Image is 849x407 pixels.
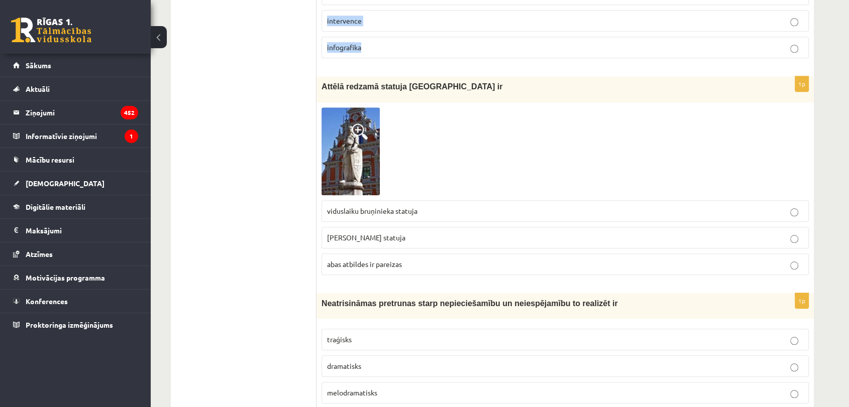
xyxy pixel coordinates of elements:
[327,388,377,397] span: melodramatisks
[26,273,105,282] span: Motivācijas programma
[13,54,138,77] a: Sākums
[13,124,138,148] a: Informatīvie ziņojumi1
[13,242,138,265] a: Atzīmes
[327,43,361,52] span: infografika
[790,45,798,53] input: infografika
[13,313,138,336] a: Proktoringa izmēģinājums
[790,261,798,269] input: abas atbildes ir pareizas
[327,259,402,268] span: abas atbildes ir pareizas
[26,101,138,124] legend: Ziņojumi
[121,106,138,119] i: 452
[790,390,798,398] input: melodramatisks
[13,195,138,218] a: Digitālie materiāli
[327,206,417,215] span: viduslaiku bruņinieka statuja
[13,219,138,242] a: Maksājumi
[327,16,362,25] span: intervence
[26,84,50,93] span: Aktuāli
[790,235,798,243] input: [PERSON_NAME] statuja
[322,82,502,91] span: Attēlā redzamā statuja [GEOGRAPHIC_DATA] ir
[26,202,85,211] span: Digitālie materiāli
[327,233,405,242] span: [PERSON_NAME] statuja
[13,290,138,313] a: Konferences
[322,107,380,195] img: 1.jpg
[26,297,68,306] span: Konferences
[13,77,138,100] a: Aktuāli
[26,61,51,70] span: Sākums
[125,129,138,143] i: 1
[26,155,74,164] span: Mācību resursi
[327,335,352,344] span: traģisks
[13,148,138,171] a: Mācību resursi
[322,299,618,308] span: Neatrisināmas pretrunas starp nepieciešamību un neiespējamību to realizēt ir
[795,293,809,309] p: 1p
[26,219,138,242] legend: Maksājumi
[327,361,361,370] span: dramatisks
[795,76,809,92] p: 1p
[26,320,113,329] span: Proktoringa izmēģinājums
[26,124,138,148] legend: Informatīvie ziņojumi
[790,18,798,26] input: intervence
[26,249,53,258] span: Atzīmes
[790,337,798,345] input: traģisks
[790,208,798,216] input: viduslaiku bruņinieka statuja
[790,363,798,371] input: dramatisks
[13,101,138,124] a: Ziņojumi452
[13,266,138,289] a: Motivācijas programma
[13,172,138,195] a: [DEMOGRAPHIC_DATA]
[26,179,104,188] span: [DEMOGRAPHIC_DATA]
[11,18,91,43] a: Rīgas 1. Tālmācības vidusskola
